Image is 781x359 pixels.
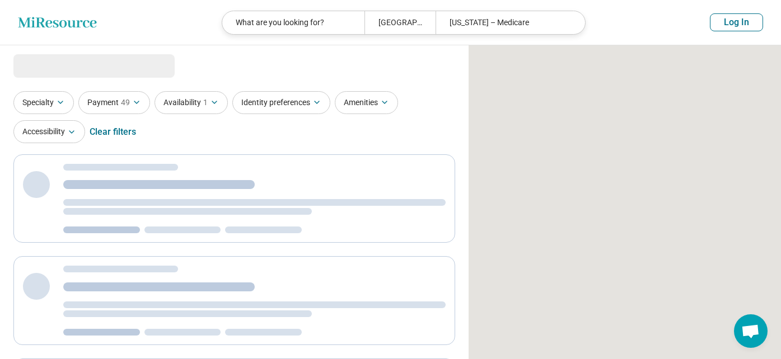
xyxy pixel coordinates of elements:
button: Accessibility [13,120,85,143]
span: Loading... [13,54,107,77]
div: [US_STATE] – Medicare [436,11,578,34]
div: Open chat [734,314,768,348]
button: Specialty [13,91,74,114]
button: Availability1 [155,91,228,114]
button: Log In [710,13,763,31]
button: Payment49 [78,91,150,114]
button: Identity preferences [232,91,330,114]
div: What are you looking for? [222,11,364,34]
span: 1 [203,97,208,108]
button: Amenities [335,91,398,114]
span: 49 [121,97,130,108]
div: Clear filters [90,119,136,145]
div: [GEOGRAPHIC_DATA], [GEOGRAPHIC_DATA] [364,11,436,34]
